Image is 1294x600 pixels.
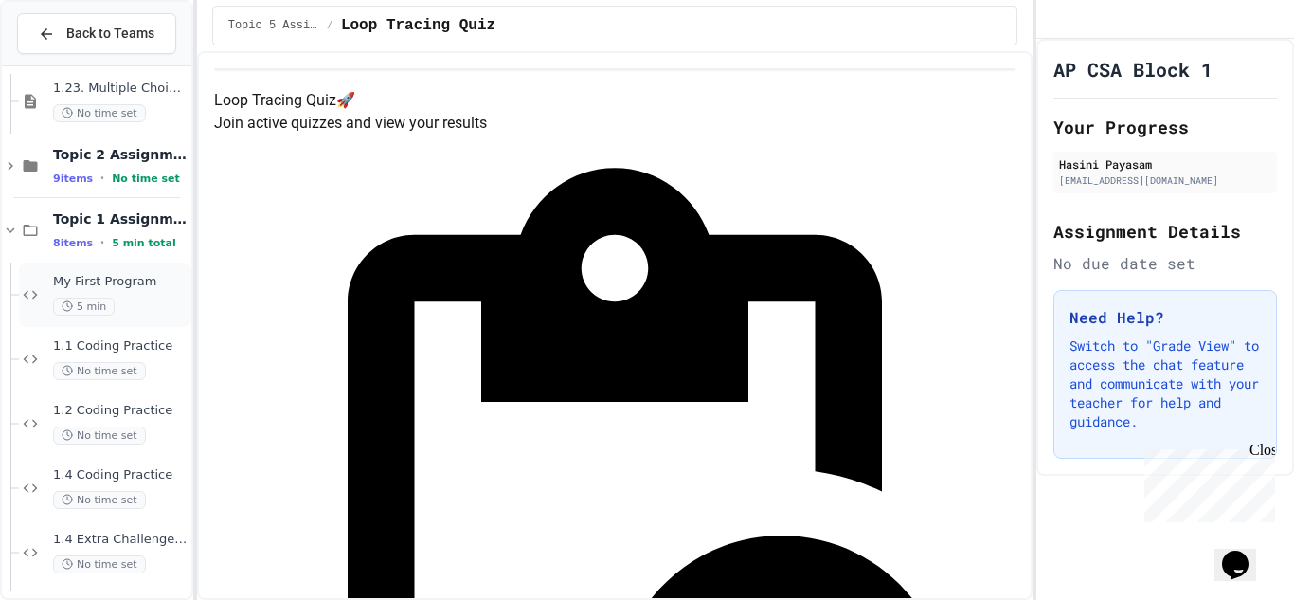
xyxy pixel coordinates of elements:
[1053,56,1213,82] h1: AP CSA Block 1
[1214,524,1275,581] iframe: chat widget
[1137,442,1275,522] iframe: chat widget
[327,18,333,33] span: /
[1053,252,1277,275] div: No due date set
[53,81,188,97] span: 1.23. Multiple Choice Exercises for Unit 1b (1.9-1.15)
[1069,306,1261,329] h3: Need Help?
[1059,173,1271,188] div: [EMAIL_ADDRESS][DOMAIN_NAME]
[53,298,115,316] span: 5 min
[53,491,146,509] span: No time set
[53,146,188,163] span: Topic 2 Assignments
[228,18,319,33] span: Topic 5 Assignments
[53,338,188,355] span: 1.1 Coding Practice
[53,237,93,249] span: 8 items
[17,13,176,54] button: Back to Teams
[341,14,495,37] span: Loop Tracing Quiz
[53,427,146,445] span: No time set
[66,24,154,44] span: Back to Teams
[53,210,188,227] span: Topic 1 Assignments
[53,403,188,419] span: 1.2 Coding Practice
[112,173,180,185] span: No time set
[53,555,146,573] span: No time set
[53,467,188,483] span: 1.4 Coding Practice
[112,237,176,249] span: 5 min total
[53,173,93,185] span: 9 items
[53,274,188,290] span: My First Program
[214,89,1016,112] h4: Loop Tracing Quiz 🚀
[1053,114,1277,140] h2: Your Progress
[100,171,104,186] span: •
[53,362,146,380] span: No time set
[214,112,1016,135] p: Join active quizzes and view your results
[1059,155,1271,173] div: Hasini Payasam
[8,8,131,120] div: Chat with us now!Close
[53,104,146,122] span: No time set
[1069,336,1261,431] p: Switch to "Grade View" to access the chat feature and communicate with your teacher for help and ...
[1053,218,1277,245] h2: Assignment Details
[100,235,104,250] span: •
[53,532,188,548] span: 1.4 Extra Challenge Problem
